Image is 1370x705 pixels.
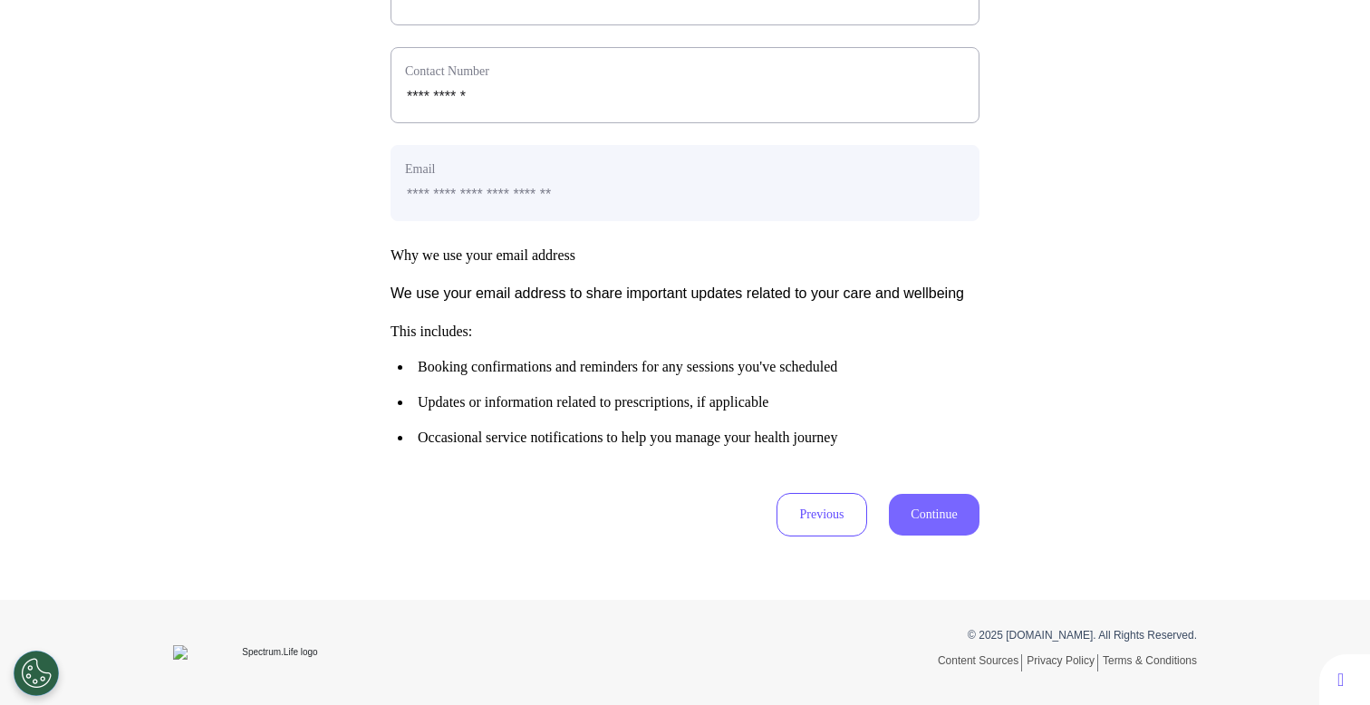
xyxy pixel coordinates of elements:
[1027,654,1098,671] a: Privacy Policy
[398,429,979,446] li: Occasional service notifications to help you manage your health journey
[1103,654,1197,667] a: Terms & Conditions
[405,159,965,179] label: Email
[699,627,1197,643] p: © 2025 [DOMAIN_NAME]. All Rights Reserved.
[398,393,979,410] li: Updates or information related to prescriptions, if applicable
[391,283,979,304] p: We use your email address to share important updates related to your care and wellbeing
[398,358,979,375] li: Booking confirmations and reminders for any sessions you've scheduled
[777,493,867,536] button: Previous
[889,494,979,536] button: Continue
[391,246,979,264] h3: Why we use your email address
[938,654,1022,671] a: Content Sources
[14,651,59,696] button: Open Preferences
[173,645,372,660] img: Spectrum.Life logo
[405,62,965,81] label: Contact Number
[391,323,979,447] h3: This includes:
